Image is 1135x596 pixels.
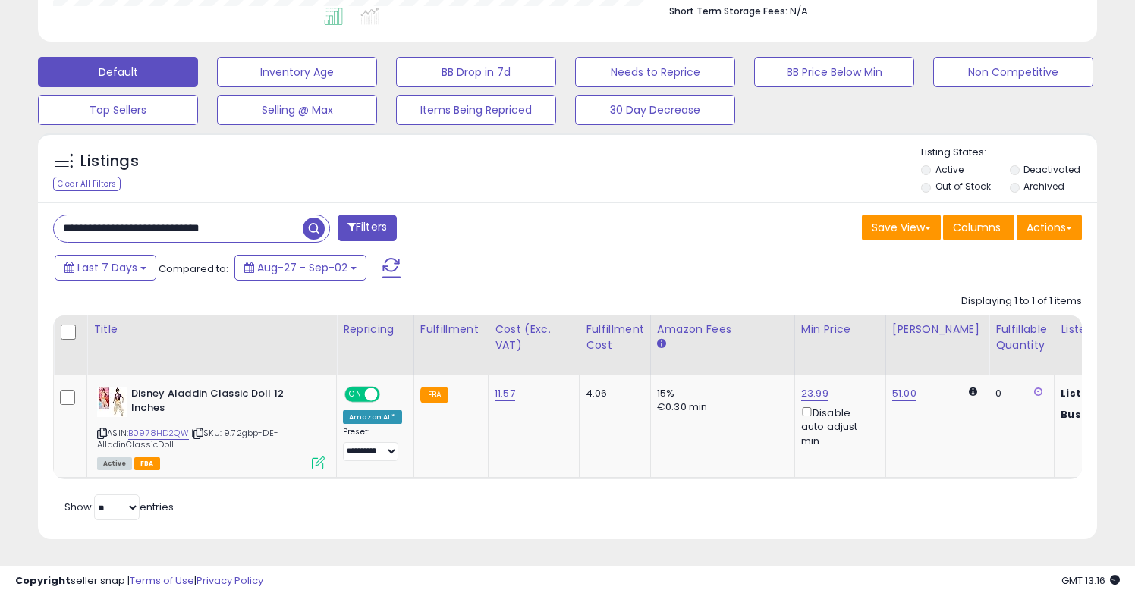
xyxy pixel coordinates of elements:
div: 15% [657,387,783,400]
span: FBA [134,457,160,470]
div: [PERSON_NAME] [892,322,983,337]
button: Selling @ Max [217,95,377,125]
small: FBA [420,387,448,403]
div: 4.06 [586,387,639,400]
div: Disable auto adjust min [801,404,874,448]
b: Listed Price: [1061,386,1130,400]
span: OFF [378,388,402,401]
button: Default [38,57,198,87]
div: Fulfillment [420,322,482,337]
span: Columns [953,220,1001,235]
button: BB Drop in 7d [396,57,556,87]
label: Archived [1023,180,1064,193]
a: 51.00 [892,386,916,401]
div: Fulfillment Cost [586,322,644,353]
button: Filters [338,215,397,241]
b: Short Term Storage Fees: [669,5,788,17]
button: BB Price Below Min [754,57,914,87]
b: Disney Aladdin Classic Doll 12 Inches [131,387,316,419]
img: 51addDianpS._SL40_.jpg [97,387,127,417]
strong: Copyright [15,573,71,588]
a: B0978HD2QW [128,427,189,440]
div: Repricing [343,322,407,337]
a: 23.99 [801,386,828,401]
button: Aug-27 - Sep-02 [234,255,366,281]
button: Actions [1017,215,1082,240]
span: Last 7 Days [77,260,137,275]
span: | SKU: 9.72gbp-DE-AlladinClassicDoll [97,427,278,450]
div: Fulfillable Quantity [995,322,1048,353]
div: Title [93,322,330,337]
span: All listings currently available for purchase on Amazon [97,457,132,470]
div: Displaying 1 to 1 of 1 items [961,294,1082,309]
div: Cost (Exc. VAT) [495,322,573,353]
div: Amazon AI * [343,410,402,424]
label: Out of Stock [935,180,991,193]
a: 11.57 [495,386,515,401]
label: Active [935,163,964,176]
div: Min Price [801,322,879,337]
button: 30 Day Decrease [575,95,735,125]
button: Needs to Reprice [575,57,735,87]
button: Non Competitive [933,57,1093,87]
span: N/A [790,4,808,18]
div: ASIN: [97,387,325,468]
span: 2025-09-10 13:16 GMT [1061,573,1120,588]
span: Show: entries [64,500,174,514]
button: Inventory Age [217,57,377,87]
button: Save View [862,215,941,240]
button: Columns [943,215,1014,240]
div: Amazon Fees [657,322,788,337]
a: Privacy Policy [197,573,263,588]
p: Listing States: [921,146,1097,160]
div: €0.30 min [657,400,783,414]
div: seller snap | | [15,574,263,588]
h5: Listings [80,151,139,172]
button: Top Sellers [38,95,198,125]
div: Preset: [343,427,402,461]
div: 0 [995,387,1042,400]
button: Last 7 Days [55,255,156,281]
a: Terms of Use [130,573,194,588]
button: Items Being Repriced [396,95,556,125]
div: Clear All Filters [53,177,121,191]
small: Amazon Fees. [657,337,666,351]
span: Compared to: [159,262,228,276]
label: Deactivated [1023,163,1080,176]
span: Aug-27 - Sep-02 [257,260,347,275]
span: ON [346,388,365,401]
